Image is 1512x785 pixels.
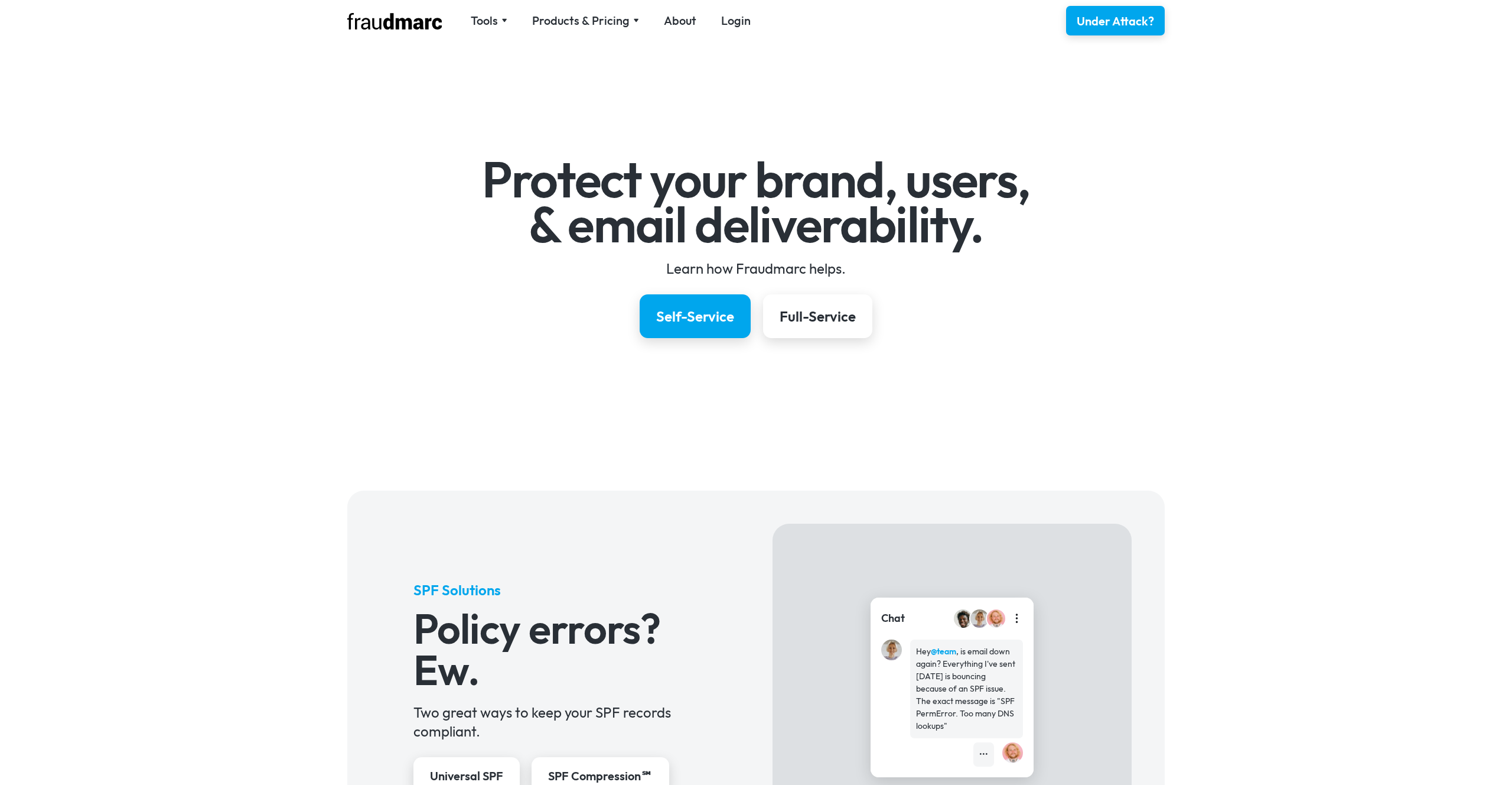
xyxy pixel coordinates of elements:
div: Chat [881,611,905,626]
div: Universal SPF [430,768,503,784]
div: Under Attack? [1077,13,1154,30]
div: Two great ways to keep your SPF records compliant. [413,703,707,741]
h1: Protect your brand, users, & email deliverability. [413,157,1099,246]
h3: Policy errors? Ew. [413,608,707,690]
a: About [664,12,696,29]
strong: @team [931,646,956,657]
div: Products & Pricing [532,12,630,29]
a: Self-Service [640,294,751,338]
a: Under Attack? [1066,6,1165,35]
div: Tools [471,12,498,29]
div: SPF Compression℠ [548,768,653,784]
div: Full-Service [780,307,856,326]
div: Learn how Fraudmarc helps. [413,259,1099,278]
div: Tools [471,12,507,29]
div: Hey , is email down again? Everything I've sent [DATE] is bouncing because of an SPF issue. The e... [916,645,1017,732]
a: Login [721,12,751,29]
div: Self-Service [656,307,734,326]
h5: SPF Solutions [413,580,707,599]
a: Full-Service [763,294,872,338]
div: Products & Pricing [532,12,639,29]
div: ••• [979,748,988,761]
